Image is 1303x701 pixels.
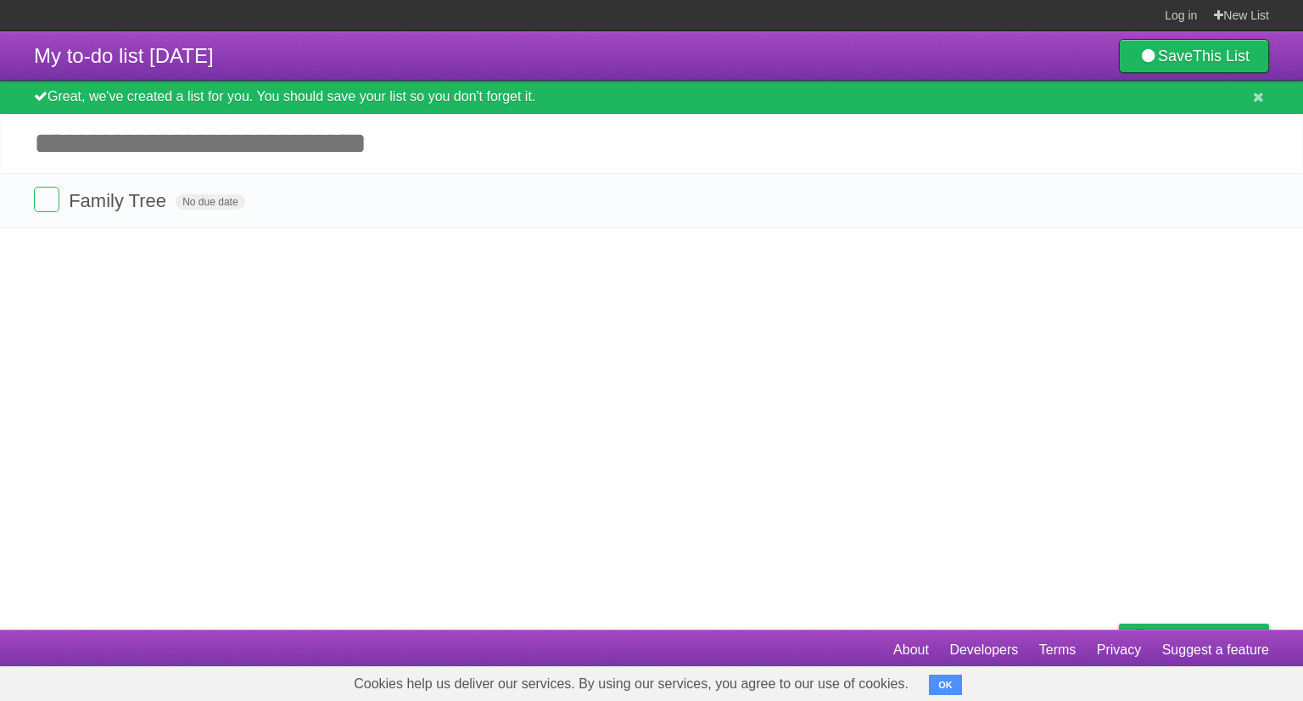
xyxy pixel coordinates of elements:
[1127,625,1150,653] img: Buy me a coffee
[1193,48,1250,64] b: This List
[337,667,926,701] span: Cookies help us deliver our services. By using our services, you agree to our use of cookies.
[34,44,214,67] span: My to-do list [DATE]
[893,634,929,666] a: About
[1097,634,1141,666] a: Privacy
[1119,624,1269,655] a: Buy me a coffee
[949,634,1018,666] a: Developers
[176,194,244,210] span: No due date
[1155,625,1261,654] span: Buy me a coffee
[34,187,59,212] label: Done
[1119,39,1269,73] a: SaveThis List
[929,675,962,695] button: OK
[69,190,171,211] span: Family Tree
[1162,634,1269,666] a: Suggest a feature
[1039,634,1077,666] a: Terms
